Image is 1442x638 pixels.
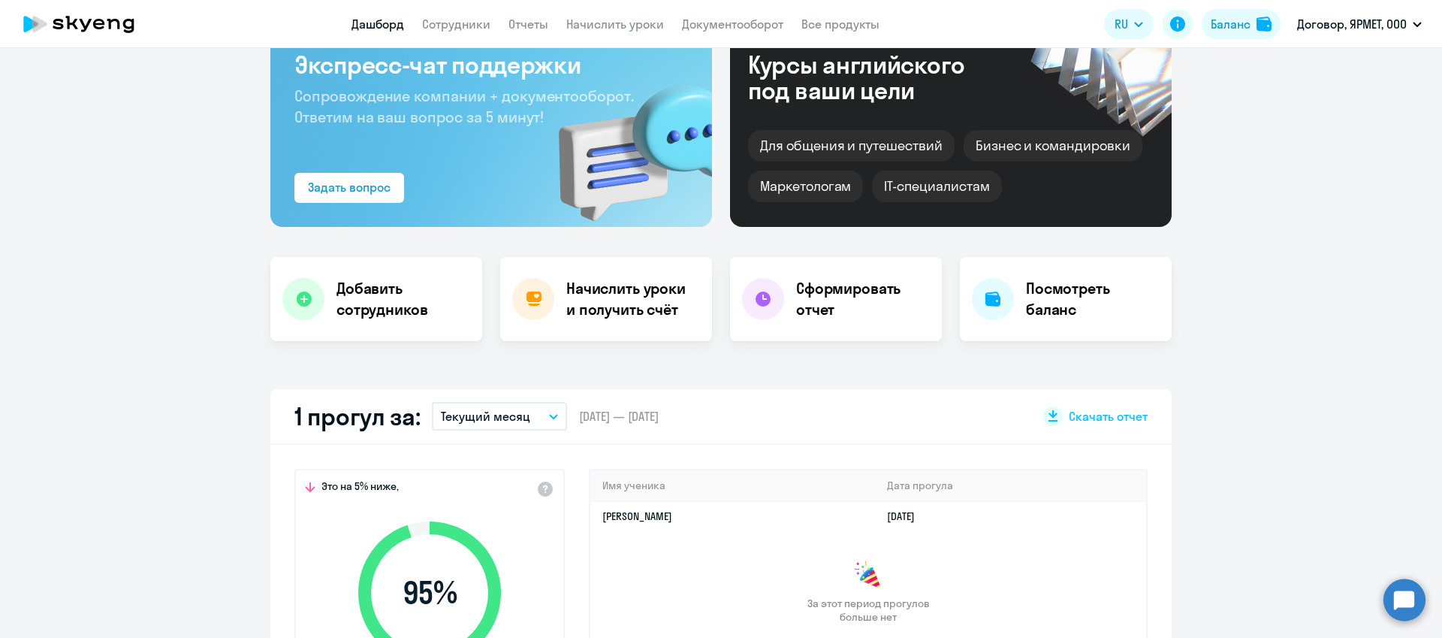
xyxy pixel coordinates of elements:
button: RU [1104,9,1154,39]
span: Скачать отчет [1069,408,1148,425]
div: IT-специалистам [872,171,1001,202]
div: Маркетологам [748,171,863,202]
span: Сопровождение компании + документооборот. Ответим на ваш вопрос за 5 минут! [294,86,634,126]
h4: Посмотреть баланс [1026,278,1160,320]
h2: 1 прогул за: [294,401,420,431]
span: [DATE] — [DATE] [579,408,659,425]
h4: Начислить уроки и получить счёт [566,278,697,320]
a: [DATE] [887,509,927,523]
span: За этот период прогулов больше нет [805,597,931,624]
a: Документооборот [682,17,783,32]
a: [PERSON_NAME] [602,509,672,523]
span: 95 % [343,575,516,611]
div: Курсы английского под ваши цели [748,52,1005,103]
div: Задать вопрос [308,178,391,196]
span: RU [1115,15,1128,33]
img: congrats [853,561,883,591]
a: Начислить уроки [566,17,664,32]
button: Текущий месяц [432,402,567,431]
p: Договор, ЯРМЕТ, ООО [1297,15,1407,33]
div: Для общения и путешествий [748,130,955,162]
button: Договор, ЯРМЕТ, ООО [1290,6,1429,42]
button: Задать вопрос [294,173,404,203]
img: bg-img [537,58,712,227]
h4: Сформировать отчет [796,278,930,320]
button: Балансbalance [1202,9,1281,39]
p: Текущий месяц [441,407,530,425]
a: Все продукты [801,17,879,32]
img: balance [1256,17,1272,32]
a: Сотрудники [422,17,490,32]
span: Это на 5% ниже, [321,479,399,497]
th: Имя ученика [590,470,875,501]
h4: Добавить сотрудников [336,278,470,320]
a: Отчеты [508,17,548,32]
th: Дата прогула [875,470,1146,501]
h3: Экспресс-чат поддержки [294,50,688,80]
a: Дашборд [351,17,404,32]
div: Бизнес и командировки [964,130,1142,162]
div: Баланс [1211,15,1250,33]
